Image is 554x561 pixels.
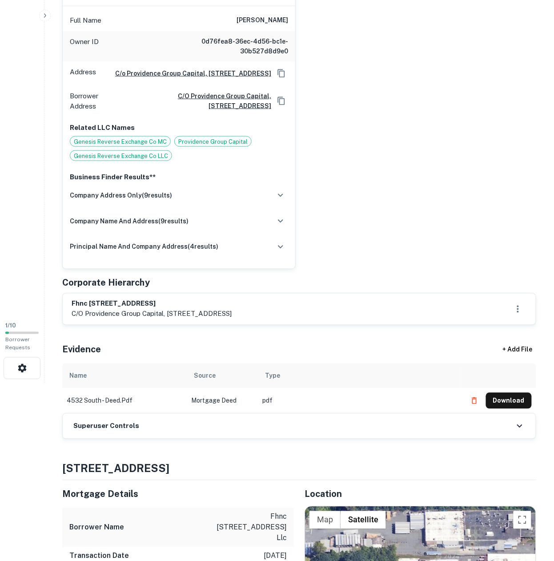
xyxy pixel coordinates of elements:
[275,94,288,108] button: Copy Address
[207,512,287,544] p: fhnc [STREET_ADDRESS] llc
[70,242,218,252] h6: principal name and company address ( 4 results)
[108,69,271,78] a: C/o Providence Group Capital, [STREET_ADDRESS]
[466,394,482,408] button: Delete file
[70,137,170,146] span: Genesis Reverse Exchange Co MC
[187,388,258,413] td: Mortgage Deed
[275,67,288,80] button: Copy Address
[62,388,187,413] td: 4532 south - deed.pdf
[72,299,232,309] h6: fhnc [STREET_ADDRESS]
[309,511,341,529] button: Show street map
[187,363,258,388] th: Source
[305,488,536,501] h5: Location
[486,342,549,358] div: + Add File
[70,152,172,161] span: Genesis Reverse Exchange Co LLC
[69,371,87,381] div: Name
[5,323,16,329] span: 1 / 10
[62,460,536,476] h4: [STREET_ADDRESS]
[69,522,124,533] h6: Borrower Name
[124,91,271,111] a: c/o providence group capital, [STREET_ADDRESS]
[258,363,462,388] th: Type
[70,172,288,182] p: Business Finder Results**
[237,15,288,26] h6: [PERSON_NAME]
[194,371,216,381] div: Source
[72,309,232,319] p: c/o providence group capital, [STREET_ADDRESS]
[62,276,150,290] h5: Corporate Hierarchy
[181,36,288,56] h6: 0d76fea8-36ec-4d56-bc1e-30b527d8d9e0
[70,122,288,133] p: Related LLC Names
[510,490,554,533] iframe: Chat Widget
[62,343,101,356] h5: Evidence
[70,216,189,226] h6: company name and address ( 9 results)
[62,363,536,413] div: scrollable content
[341,511,386,529] button: Show satellite imagery
[70,15,101,26] p: Full Name
[265,371,280,381] div: Type
[70,91,121,112] p: Borrower Address
[175,137,251,146] span: Providence Group Capital
[70,36,99,56] p: Owner ID
[62,488,294,501] h5: Mortgage Details
[5,337,30,351] span: Borrower Requests
[73,421,139,432] h6: Superuser Controls
[486,393,532,409] button: Download
[70,67,96,80] p: Address
[70,190,172,200] h6: company address only ( 9 results)
[258,388,462,413] td: pdf
[62,363,187,388] th: Name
